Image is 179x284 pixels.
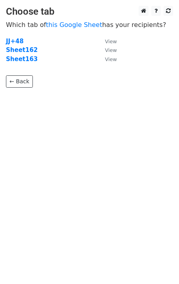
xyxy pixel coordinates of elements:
[97,38,117,45] a: View
[6,21,173,29] p: Which tab of has your recipients?
[105,47,117,53] small: View
[6,75,33,88] a: ← Back
[6,56,38,63] a: Sheet163
[6,46,38,54] a: Sheet162
[97,46,117,54] a: View
[46,21,102,29] a: this Google Sheet
[105,38,117,44] small: View
[6,6,173,17] h3: Choose tab
[97,56,117,63] a: View
[6,38,24,45] a: JJ+48
[105,56,117,62] small: View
